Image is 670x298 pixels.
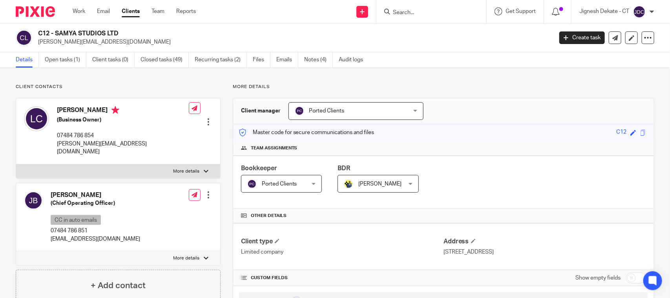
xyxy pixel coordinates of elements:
a: Clients [122,7,140,15]
span: Other details [251,213,287,219]
p: Client contacts [16,84,221,90]
img: Dennis-Starbridge.jpg [344,179,353,189]
a: Recurring tasks (2) [195,52,247,68]
div: C12 [616,128,626,137]
img: svg%3E [247,179,257,189]
img: svg%3E [633,6,646,18]
a: Notes (4) [304,52,333,68]
a: Details [16,52,39,68]
span: Team assignments [251,145,298,151]
h4: + Add contact [91,280,146,292]
img: svg%3E [24,106,49,131]
p: [EMAIL_ADDRESS][DOMAIN_NAME] [51,235,140,243]
a: Create task [559,31,605,44]
p: [STREET_ADDRESS] [444,248,646,256]
a: Audit logs [339,52,369,68]
a: Reports [176,7,196,15]
a: Work [73,7,85,15]
a: Emails [276,52,298,68]
p: More details [173,255,200,261]
h3: Client manager [241,107,281,115]
p: [PERSON_NAME][EMAIL_ADDRESS][DOMAIN_NAME] [38,38,548,46]
h5: (Business Owner) [57,116,189,124]
h2: C12 - SAMYA STUDIOS LTD [38,29,445,38]
img: Pixie [16,6,55,17]
h4: [PERSON_NAME] [51,191,140,199]
a: Closed tasks (49) [141,52,189,68]
p: 07484 786 851 [51,227,140,235]
img: svg%3E [16,29,32,46]
input: Search [392,9,463,17]
p: Jignesh Dekate - CT [579,7,629,15]
img: svg%3E [24,191,43,210]
a: Client tasks (0) [92,52,135,68]
h5: (Chief Operating Officer) [51,199,140,207]
span: [PERSON_NAME] [358,181,402,187]
span: Ported Clients [309,108,345,114]
p: [PERSON_NAME][EMAIL_ADDRESS][DOMAIN_NAME] [57,140,189,156]
p: More details [233,84,654,90]
i: Primary [111,106,119,114]
p: More details [173,168,200,175]
span: Bookkeeper [241,165,277,171]
p: Master code for secure communications and files [239,129,374,136]
p: CC in auto emails [51,215,101,225]
h4: Address [444,237,646,246]
h4: Client type [241,237,444,246]
a: Email [97,7,110,15]
a: Files [253,52,270,68]
img: svg%3E [295,106,304,116]
h4: CUSTOM FIELDS [241,275,444,281]
a: Open tasks (1) [45,52,86,68]
span: Get Support [506,9,536,14]
span: BDR [338,165,350,171]
p: 07484 786 854 [57,132,189,140]
h4: [PERSON_NAME] [57,106,189,116]
a: Team [152,7,164,15]
span: Ported Clients [262,181,297,187]
label: Show empty fields [575,274,621,282]
p: Limited company [241,248,444,256]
